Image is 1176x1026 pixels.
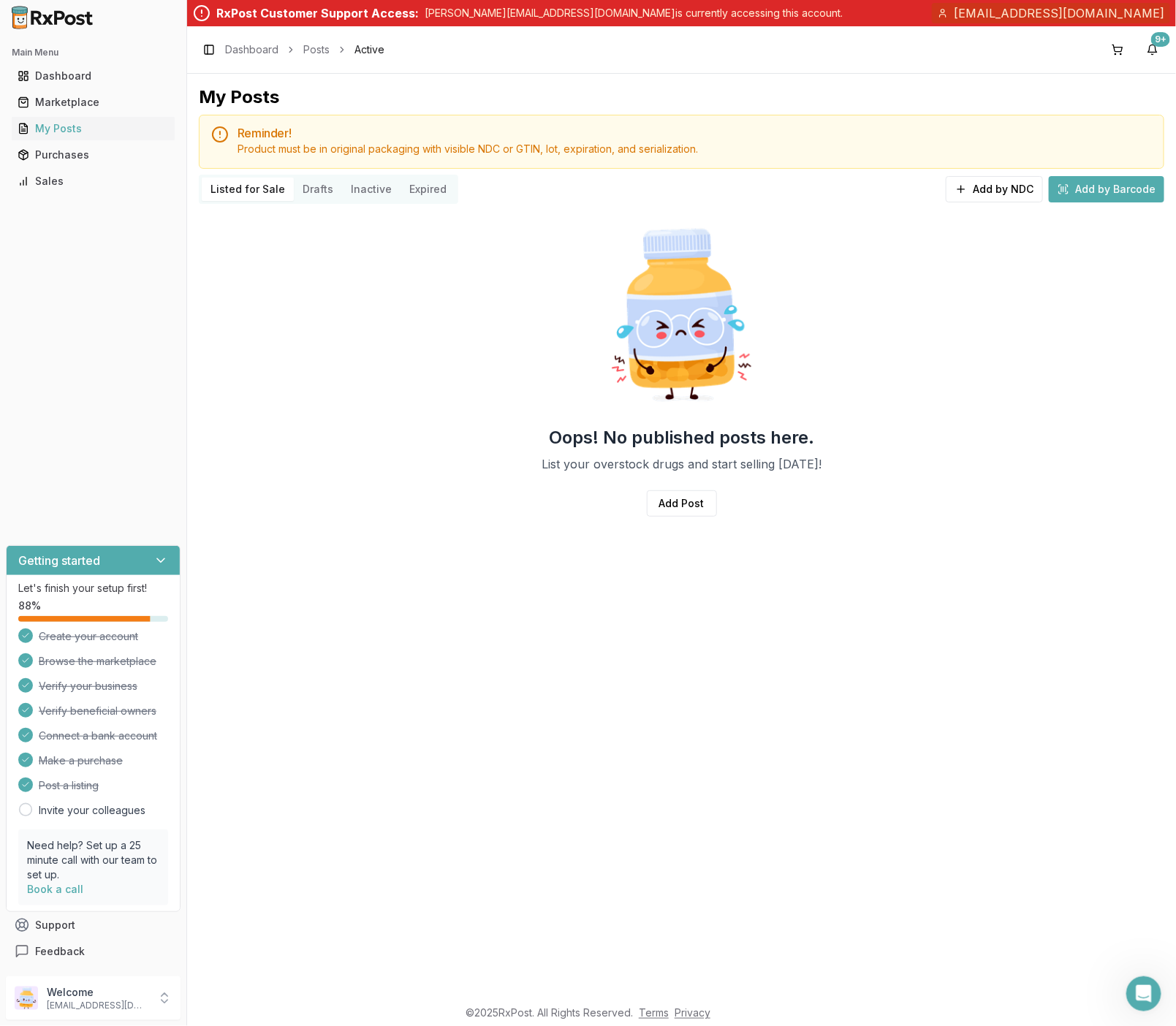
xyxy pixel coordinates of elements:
div: Product must be in original packaging with visible NDC or GTIN, lot, expiration, and serialization. [238,142,1152,156]
h2: Oops! No published posts here. [549,426,814,449]
a: Terms [639,1006,669,1019]
h3: Getting started [18,552,100,569]
iframe: Intercom live chat [1126,976,1161,1011]
div: Purchases [18,148,169,162]
button: My Posts [6,117,181,140]
span: [EMAIL_ADDRESS][DOMAIN_NAME] [954,4,1164,22]
a: Add Post [647,490,717,517]
div: 9+ [1151,32,1170,47]
a: Book a call [27,883,83,895]
div: My Posts [199,85,279,109]
span: Make a purchase [39,753,123,768]
a: Privacy [675,1006,710,1019]
button: 9+ [1141,38,1164,61]
span: Connect a bank account [39,729,157,743]
span: Verify beneficial owners [39,704,156,718]
span: Feedback [35,944,85,959]
button: Drafts [294,178,342,201]
button: Purchases [6,143,181,167]
img: RxPost Logo [6,6,99,29]
p: Welcome [47,985,148,1000]
a: Purchases [12,142,175,168]
p: [PERSON_NAME][EMAIL_ADDRESS][DOMAIN_NAME] is currently accessing this account. [425,6,843,20]
p: Let's finish your setup first! [18,581,168,596]
span: Create your account [39,629,138,644]
h5: Reminder! [238,127,1152,139]
button: Expired [401,178,455,201]
span: 88 % [18,598,41,613]
img: Sad Pill Bottle [588,221,775,408]
a: Marketplace [12,89,175,115]
button: Feedback [6,938,181,965]
div: Dashboard [18,69,169,83]
span: Verify your business [39,679,137,693]
span: Browse the marketplace [39,654,156,669]
span: Post a listing [39,778,99,793]
button: Marketplace [6,91,181,114]
button: Add by NDC [946,176,1043,202]
div: RxPost Customer Support Access: [216,4,419,22]
nav: breadcrumb [225,42,384,57]
a: Dashboard [12,63,175,89]
a: Posts [303,42,330,57]
p: List your overstock drugs and start selling [DATE]! [542,455,822,473]
p: [EMAIL_ADDRESS][DOMAIN_NAME] [47,1000,148,1011]
button: Sales [6,170,181,193]
div: My Posts [18,121,169,136]
a: Dashboard [225,42,278,57]
span: Active [354,42,384,57]
button: Support [6,912,181,938]
div: Sales [18,174,169,189]
div: Marketplace [18,95,169,110]
img: User avatar [15,987,38,1010]
button: Inactive [342,178,401,201]
button: Listed for Sale [202,178,294,201]
button: Add by Barcode [1049,176,1164,202]
a: Sales [12,168,175,194]
h2: Main Menu [12,47,175,58]
a: Invite your colleagues [39,803,145,818]
a: My Posts [12,115,175,142]
button: Dashboard [6,64,181,88]
p: Need help? Set up a 25 minute call with our team to set up. [27,838,159,882]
